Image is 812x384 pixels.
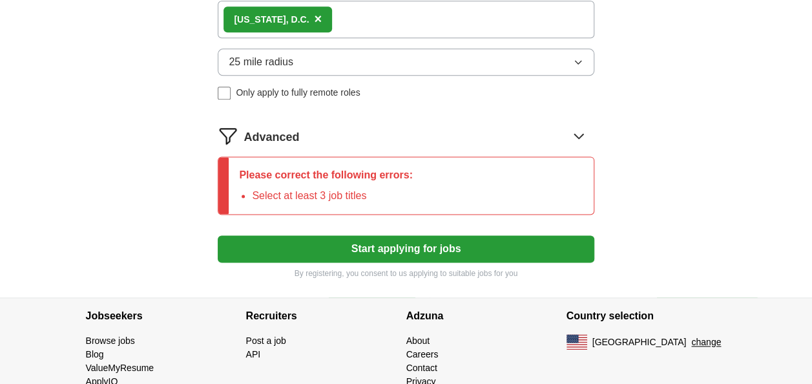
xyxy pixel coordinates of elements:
[239,167,413,183] p: Please correct the following errors:
[218,48,594,76] button: 25 mile radius
[314,10,322,29] button: ×
[252,188,413,204] li: Select at least 3 job titles
[86,336,135,346] a: Browse jobs
[229,54,293,70] span: 25 mile radius
[592,336,687,349] span: [GEOGRAPHIC_DATA]
[218,235,594,262] button: Start applying for jobs
[86,349,104,359] a: Blog
[86,363,154,373] a: ValueMyResume
[691,336,721,349] button: change
[406,363,437,373] a: Contact
[314,12,322,26] span: ×
[246,336,286,346] a: Post a job
[406,336,430,346] a: About
[218,87,231,100] input: Only apply to fully remote roles
[218,268,594,279] p: By registering, you consent to us applying to suitable jobs for you
[244,129,299,146] span: Advanced
[236,86,360,100] span: Only apply to fully remote roles
[246,349,261,359] a: API
[218,125,238,146] img: filter
[567,334,587,350] img: US flag
[234,13,309,27] div: [US_STATE], D.C.
[406,349,439,359] a: Careers
[567,298,727,334] h4: Country selection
